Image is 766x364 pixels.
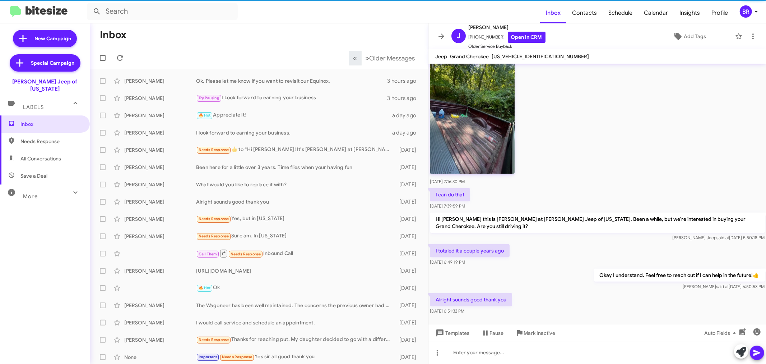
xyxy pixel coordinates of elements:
span: Inbox [20,120,82,128]
span: Profile [706,3,734,23]
span: Insights [674,3,706,23]
div: I Look forward to earning your business [196,94,387,102]
button: Templates [428,327,475,340]
div: [DATE] [394,164,422,171]
span: [DATE] 6:49:19 PM [430,259,465,265]
div: [DATE] [394,198,422,205]
span: Needs Response [231,252,261,256]
span: 🔥 Hot [199,286,211,290]
span: Save a Deal [20,172,47,179]
div: [DATE] [394,215,422,223]
div: [URL][DOMAIN_NAME] [196,267,394,274]
div: [PERSON_NAME] [124,319,196,326]
div: [PERSON_NAME] [124,146,196,154]
span: [DATE] 7:16:30 PM [430,179,465,184]
div: Appreciate it! [196,111,392,119]
button: Pause [475,327,510,340]
span: Older Service Buyback [469,43,546,50]
div: 3 hours ago [387,95,422,102]
input: Search [87,3,238,20]
div: Alright sounds good thank you [196,198,394,205]
span: Calendar [638,3,674,23]
div: Ok. Please let me know if you want to revisit our Equinox. [196,77,387,85]
div: [PERSON_NAME] [124,215,196,223]
a: Schedule [603,3,638,23]
span: Call Them [199,252,217,256]
div: What would you like to replace it with? [196,181,394,188]
span: [PHONE_NUMBER] [469,32,546,43]
div: [DATE] [394,250,422,257]
span: 🔥 Hot [199,113,211,118]
div: [PERSON_NAME] [124,233,196,240]
a: Contacts [566,3,603,23]
button: BR [734,5,758,18]
div: a day ago [392,112,422,119]
div: 3 hours ago [387,77,422,85]
span: Needs Response [199,337,229,342]
div: [DATE] [394,267,422,274]
div: [DATE] [394,285,422,292]
button: Mark Inactive [510,327,561,340]
div: [PERSON_NAME] [124,77,196,85]
div: [DATE] [394,233,422,240]
div: I would call service and schedule an appointment. [196,319,394,326]
div: Yes, but in [US_STATE] [196,215,394,223]
div: [DATE] [394,146,422,154]
div: Ok [196,284,394,292]
p: Alright sounds good thank you [430,293,512,306]
a: Inbox [540,3,566,23]
div: I look forward to earning your business. [196,129,392,136]
div: [DATE] [394,302,422,309]
div: [DATE] [394,319,422,326]
span: Add Tags [684,30,706,43]
span: Important [199,355,217,359]
a: Open in CRM [508,32,546,43]
div: [PERSON_NAME] [124,302,196,309]
span: Needs Response [20,138,82,145]
span: [DATE] 7:39:59 PM [430,203,465,209]
div: [DATE] [394,336,422,343]
div: [PERSON_NAME] [124,181,196,188]
span: J [456,30,460,42]
div: a day ago [392,129,422,136]
div: None [124,354,196,361]
div: Been here for a little over 3 years. Time flies when your having fun [196,164,394,171]
div: [PERSON_NAME] [124,164,196,171]
p: I totaled it a couple years ago [430,244,510,257]
span: Needs Response [199,147,229,152]
span: Auto Fields [704,327,739,340]
span: All Conversations [20,155,61,162]
span: Needs Response [199,217,229,221]
div: [PERSON_NAME] [124,336,196,343]
span: Pause [490,327,504,340]
div: [PERSON_NAME] [124,267,196,274]
span: Labels [23,104,44,110]
img: ME8943139ff6a71f885790589bbd314528 [430,60,515,174]
span: « [353,54,357,63]
div: Thanks for reaching put. My daughter decided to go with a different vehicle [196,336,394,344]
span: Needs Response [199,234,229,238]
span: Grand Cherokee [450,53,489,60]
p: Okay I understand. Feel free to reach out if I can help in the future!👍 [594,269,765,282]
div: [PERSON_NAME] [124,129,196,136]
span: [DATE] 6:51:32 PM [430,308,464,314]
span: Templates [434,327,470,340]
span: [PERSON_NAME] Jeep [DATE] 5:50:18 PM [672,235,765,240]
div: Yes sir all good thank you [196,353,394,361]
span: [PERSON_NAME] [469,23,546,32]
p: I can do that [430,188,470,201]
div: The Wagoneer has been well maintained. The concerns the previous owner had were rectified and its... [196,302,394,309]
span: Needs Response [222,355,252,359]
span: Special Campaign [31,59,75,67]
button: Auto Fields [698,327,744,340]
span: Try Pausing [199,96,219,100]
span: [US_VEHICLE_IDENTIFICATION_NUMBER] [492,53,589,60]
button: Previous [349,51,362,65]
button: Add Tags [646,30,732,43]
h1: Inbox [100,29,126,41]
div: [PERSON_NAME] [124,198,196,205]
span: said at [716,235,729,240]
